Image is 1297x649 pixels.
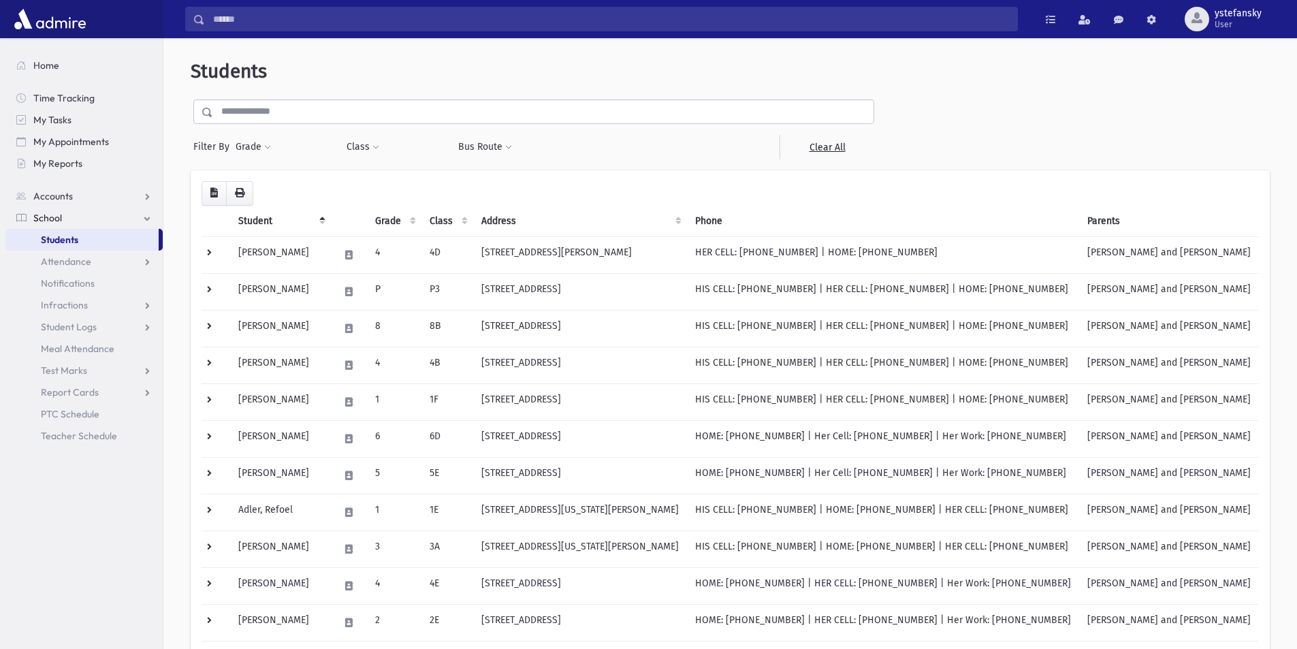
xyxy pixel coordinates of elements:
th: Phone [687,206,1079,237]
span: My Appointments [33,136,109,148]
td: 4B [421,347,473,383]
th: Address: activate to sort column ascending [473,206,687,237]
td: Adler, Refoel [230,494,331,531]
td: [PERSON_NAME] and [PERSON_NAME] [1079,531,1259,567]
span: Students [41,234,78,246]
td: 1 [367,383,421,420]
span: Students [191,60,267,82]
td: HOME: [PHONE_NUMBER] | HER CELL: [PHONE_NUMBER] | Her Work: [PHONE_NUMBER] [687,567,1079,604]
span: Student Logs [41,321,97,333]
td: HOME: [PHONE_NUMBER] | HER CELL: [PHONE_NUMBER] | Her Work: [PHONE_NUMBER] [687,604,1079,641]
span: My Reports [33,157,82,170]
td: 1E [421,494,473,531]
button: Grade [235,135,272,159]
span: Teacher Schedule [41,430,117,442]
a: My Appointments [5,131,163,153]
a: Notifications [5,272,163,294]
td: HER CELL: [PHONE_NUMBER] | HOME: [PHONE_NUMBER] [687,236,1079,273]
td: [STREET_ADDRESS] [473,420,687,457]
td: [STREET_ADDRESS][US_STATE][PERSON_NAME] [473,494,687,531]
td: [PERSON_NAME] [230,604,331,641]
td: 1 [367,494,421,531]
td: [PERSON_NAME] [230,567,331,604]
a: My Reports [5,153,163,174]
a: Students [5,229,159,251]
a: Time Tracking [5,87,163,109]
td: [STREET_ADDRESS] [473,567,687,604]
td: [PERSON_NAME] and [PERSON_NAME] [1079,567,1259,604]
td: [PERSON_NAME] and [PERSON_NAME] [1079,494,1259,531]
td: [STREET_ADDRESS] [473,457,687,494]
a: Clear All [780,135,874,159]
td: [PERSON_NAME] [230,347,331,383]
button: CSV [202,181,227,206]
th: Class: activate to sort column ascending [421,206,473,237]
td: [STREET_ADDRESS] [473,310,687,347]
td: 5E [421,457,473,494]
span: PTC Schedule [41,408,99,420]
img: AdmirePro [11,5,89,33]
td: 1F [421,383,473,420]
td: [PERSON_NAME] and [PERSON_NAME] [1079,420,1259,457]
td: [PERSON_NAME] and [PERSON_NAME] [1079,310,1259,347]
span: Meal Attendance [41,343,114,355]
span: ystefansky [1215,8,1262,19]
td: P [367,273,421,310]
td: 8 [367,310,421,347]
td: [PERSON_NAME] and [PERSON_NAME] [1079,273,1259,310]
span: School [33,212,62,224]
td: [STREET_ADDRESS] [473,347,687,383]
td: [STREET_ADDRESS][PERSON_NAME] [473,236,687,273]
td: HOME: [PHONE_NUMBER] | Her Cell: [PHONE_NUMBER] | Her Work: [PHONE_NUMBER] [687,420,1079,457]
span: Report Cards [41,386,99,398]
td: [PERSON_NAME] [230,457,331,494]
a: Student Logs [5,316,163,338]
input: Search [205,7,1017,31]
td: 2E [421,604,473,641]
span: Infractions [41,299,88,311]
button: Class [346,135,380,159]
td: 6D [421,420,473,457]
td: 8B [421,310,473,347]
td: [PERSON_NAME] and [PERSON_NAME] [1079,457,1259,494]
td: [STREET_ADDRESS] [473,383,687,420]
a: Infractions [5,294,163,316]
span: Test Marks [41,364,87,377]
td: 2 [367,604,421,641]
span: Accounts [33,190,73,202]
a: PTC Schedule [5,403,163,425]
td: 5 [367,457,421,494]
td: [PERSON_NAME] and [PERSON_NAME] [1079,383,1259,420]
span: Filter By [193,140,235,154]
td: 4 [367,567,421,604]
th: Student: activate to sort column descending [230,206,331,237]
td: [PERSON_NAME] [230,383,331,420]
td: [PERSON_NAME] [230,236,331,273]
a: Meal Attendance [5,338,163,360]
td: HIS CELL: [PHONE_NUMBER] | HOME: [PHONE_NUMBER] | HER CELL: [PHONE_NUMBER] [687,531,1079,567]
td: [PERSON_NAME] [230,310,331,347]
td: HIS CELL: [PHONE_NUMBER] | HER CELL: [PHONE_NUMBER] | HOME: [PHONE_NUMBER] [687,273,1079,310]
a: Report Cards [5,381,163,403]
a: Accounts [5,185,163,207]
td: HIS CELL: [PHONE_NUMBER] | HER CELL: [PHONE_NUMBER] | HOME: [PHONE_NUMBER] [687,310,1079,347]
span: User [1215,19,1262,30]
button: Print [226,181,253,206]
a: My Tasks [5,109,163,131]
button: Bus Route [458,135,513,159]
th: Parents [1079,206,1259,237]
td: 6 [367,420,421,457]
td: 4D [421,236,473,273]
td: 3A [421,531,473,567]
td: [PERSON_NAME] and [PERSON_NAME] [1079,604,1259,641]
td: [PERSON_NAME] and [PERSON_NAME] [1079,347,1259,383]
td: HIS CELL: [PHONE_NUMBER] | HOME: [PHONE_NUMBER] | HER CELL: [PHONE_NUMBER] [687,494,1079,531]
td: [STREET_ADDRESS] [473,604,687,641]
a: Teacher Schedule [5,425,163,447]
td: 4 [367,236,421,273]
a: Attendance [5,251,163,272]
span: Time Tracking [33,92,95,104]
td: [STREET_ADDRESS] [473,273,687,310]
td: 4 [367,347,421,383]
span: Attendance [41,255,91,268]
